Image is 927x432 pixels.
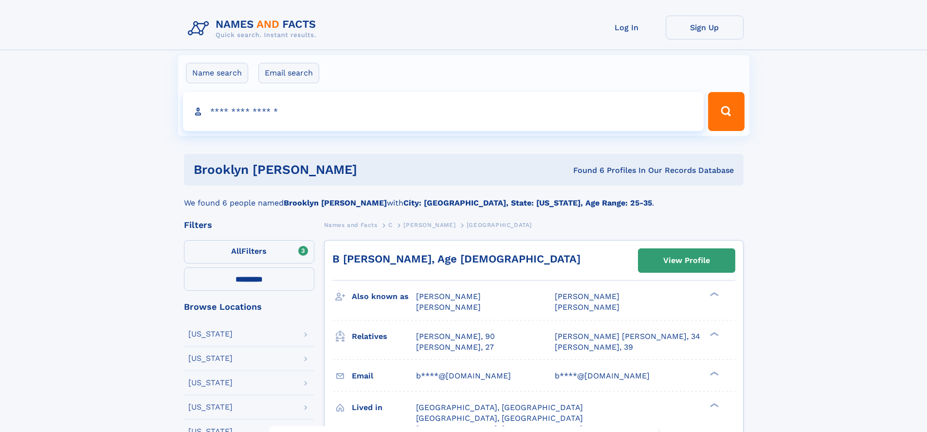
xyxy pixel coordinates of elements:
[231,246,241,256] span: All
[638,249,735,272] a: View Profile
[184,186,744,209] div: We found 6 people named with .
[352,288,416,305] h3: Also known as
[465,165,734,176] div: Found 6 Profiles In Our Records Database
[352,328,416,345] h3: Relatives
[416,302,481,312] span: [PERSON_NAME]
[555,302,619,312] span: [PERSON_NAME]
[588,16,666,39] a: Log In
[663,249,710,272] div: View Profile
[555,331,700,342] a: [PERSON_NAME] [PERSON_NAME], 34
[332,253,581,265] a: B [PERSON_NAME], Age [DEMOGRAPHIC_DATA]
[352,399,416,416] h3: Lived in
[416,413,583,423] span: [GEOGRAPHIC_DATA], [GEOGRAPHIC_DATA]
[183,92,704,131] input: search input
[258,63,319,83] label: Email search
[555,342,633,353] a: [PERSON_NAME], 39
[188,355,233,362] div: [US_STATE]
[403,198,652,207] b: City: [GEOGRAPHIC_DATA], State: [US_STATE], Age Range: 25-35
[184,302,314,311] div: Browse Locations
[708,402,719,408] div: ❯
[416,292,481,301] span: [PERSON_NAME]
[184,221,314,229] div: Filters
[284,198,387,207] b: Brooklyn [PERSON_NAME]
[188,403,233,411] div: [US_STATE]
[416,342,494,353] a: [PERSON_NAME], 27
[666,16,744,39] a: Sign Up
[352,368,416,384] h3: Email
[708,331,719,337] div: ❯
[188,379,233,387] div: [US_STATE]
[708,370,719,376] div: ❯
[388,219,393,231] a: C
[388,222,393,228] span: C
[184,16,324,42] img: Logo Names and Facts
[467,222,532,228] span: [GEOGRAPHIC_DATA]
[555,292,619,301] span: [PERSON_NAME]
[708,291,719,298] div: ❯
[188,330,233,338] div: [US_STATE]
[194,164,465,176] h1: Brooklyn [PERSON_NAME]
[403,222,455,228] span: [PERSON_NAME]
[324,219,378,231] a: Names and Facts
[416,403,583,412] span: [GEOGRAPHIC_DATA], [GEOGRAPHIC_DATA]
[403,219,455,231] a: [PERSON_NAME]
[186,63,248,83] label: Name search
[184,240,314,263] label: Filters
[416,331,495,342] a: [PERSON_NAME], 90
[708,92,744,131] button: Search Button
